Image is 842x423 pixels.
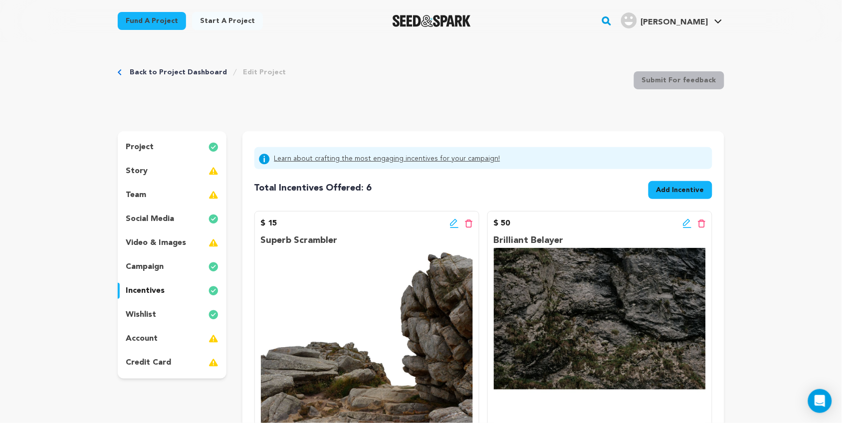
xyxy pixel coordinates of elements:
p: team [126,189,146,201]
img: user.png [621,12,637,28]
p: $ 15 [261,217,277,229]
span: Add Incentive [656,185,704,195]
img: check-circle-full.svg [209,213,218,225]
p: campaign [126,261,164,273]
img: warning-full.svg [209,357,218,369]
button: credit card [118,355,226,371]
img: warning-full.svg [209,333,218,345]
h4: 6 [254,181,372,195]
button: campaign [118,259,226,275]
a: Start a project [192,12,263,30]
a: Learn about crafting the most engaging incentives for your campaign! [274,153,500,165]
p: project [126,141,154,153]
div: Open Intercom Messenger [808,389,832,413]
p: incentives [126,285,165,297]
button: team [118,187,226,203]
img: warning-full.svg [209,237,218,249]
button: incentives [118,283,226,299]
img: check-circle-full.svg [209,141,218,153]
a: Fund a project [118,12,186,30]
p: video & images [126,237,186,249]
img: warning-full.svg [209,165,218,177]
a: Back to Project Dashboard [130,67,227,77]
span: Kelsey J.'s Profile [619,10,724,31]
p: $ 50 [494,217,510,229]
button: account [118,331,226,347]
img: check-circle-full.svg [209,261,218,273]
button: Submit For feedback [634,71,724,89]
button: wishlist [118,307,226,323]
button: video & images [118,235,226,251]
p: story [126,165,148,177]
button: story [118,163,226,179]
span: Total Incentives Offered: [254,184,364,193]
div: Kelsey J.'s Profile [621,12,708,28]
div: Breadcrumb [118,67,286,77]
img: check-circle-full.svg [209,285,218,297]
img: check-circle-full.svg [209,309,218,321]
p: account [126,333,158,345]
button: project [118,139,226,155]
span: [PERSON_NAME] [641,18,708,26]
img: warning-full.svg [209,189,218,201]
img: Seed&Spark Logo Dark Mode [393,15,471,27]
a: Seed&Spark Homepage [393,15,471,27]
p: Brilliant Belayer [494,233,706,248]
p: social media [126,213,174,225]
p: credit card [126,357,171,369]
a: Edit Project [243,67,286,77]
a: Kelsey J.'s Profile [619,10,724,28]
button: Add Incentive [648,181,712,199]
p: wishlist [126,309,156,321]
button: social media [118,211,226,227]
p: Superb Scrambler [261,233,473,248]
